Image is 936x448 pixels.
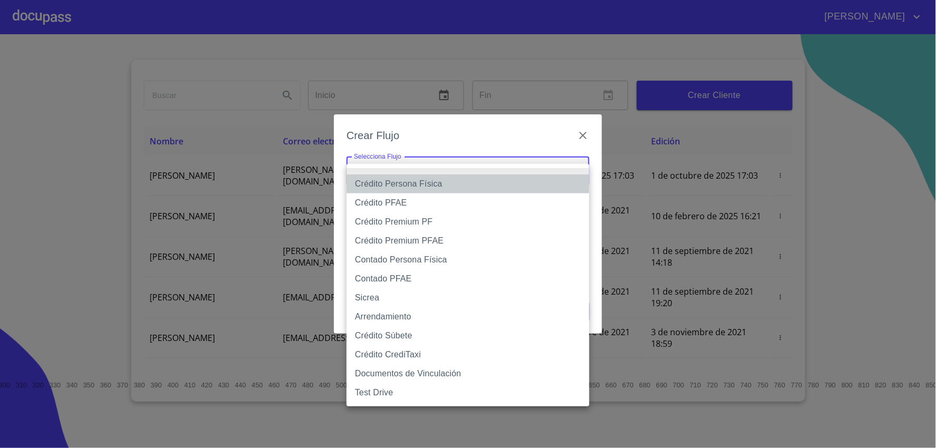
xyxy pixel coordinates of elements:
li: Crédito Persona Física [347,174,589,193]
li: Contado Persona Física [347,250,589,269]
li: Sicrea [347,288,589,307]
li: Crédito CrediTaxi [347,345,589,364]
li: Crédito Premium PF [347,212,589,231]
li: Arrendamiento [347,307,589,326]
li: Crédito PFAE [347,193,589,212]
li: Crédito Premium PFAE [347,231,589,250]
li: Contado PFAE [347,269,589,288]
li: None [347,168,589,174]
li: Test Drive [347,383,589,402]
li: Crédito Súbete [347,326,589,345]
li: Documentos de Vinculación [347,364,589,383]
